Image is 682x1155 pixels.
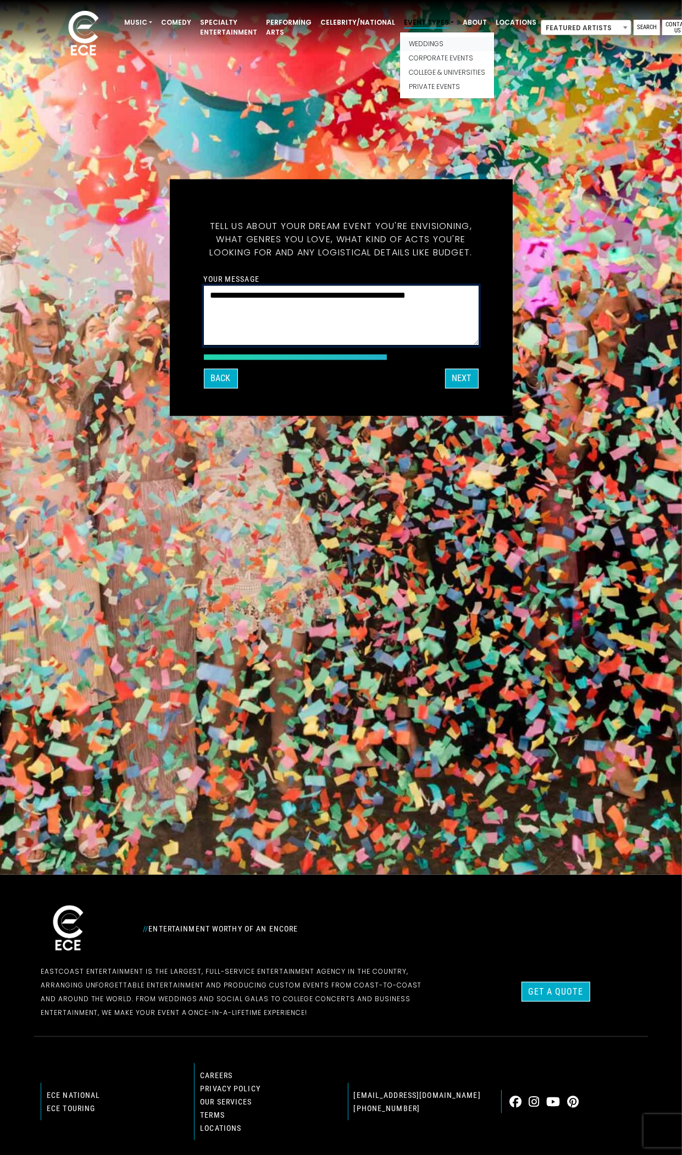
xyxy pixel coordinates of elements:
[491,13,541,32] a: Locations
[262,13,316,42] a: Performing Arts
[354,1104,420,1113] a: [PHONE_NUMBER]
[196,13,262,42] a: Specialty Entertainment
[445,369,479,388] button: Next
[120,13,157,32] a: Music
[56,8,111,61] img: ece_new_logo_whitev2-1.png
[400,51,494,65] a: Corporate Events
[354,1091,481,1100] a: [EMAIL_ADDRESS][DOMAIN_NAME]
[41,964,437,1019] p: EastCoast Entertainment is the largest, full-service entertainment agency in the country, arrangi...
[41,902,96,956] img: ece_new_logo_whitev2-1.png
[157,13,196,32] a: Comedy
[200,1124,241,1132] a: Locations
[200,1111,225,1119] a: Terms
[200,1084,260,1093] a: Privacy Policy
[143,924,148,933] span: //
[204,274,259,284] label: Your message
[541,20,631,35] span: Featured Artists
[400,80,494,94] a: Private Events
[522,982,590,1002] a: Get a Quote
[316,13,400,32] a: Celebrity/National
[541,20,631,36] span: Featured Artists
[200,1097,252,1106] a: Our Services
[47,1104,95,1113] a: ECE Touring
[47,1091,100,1100] a: ECE national
[204,369,238,388] button: Back
[400,37,494,51] a: Weddings
[458,13,491,32] a: About
[200,1071,232,1080] a: Careers
[136,920,443,938] div: Entertainment Worthy of an Encore
[634,20,660,35] a: Search
[400,65,494,80] a: College & Universities
[400,13,458,32] a: Event Types
[204,207,479,272] h5: Tell us about your dream event you're envisioning, what genres you love, what kind of acts you're...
